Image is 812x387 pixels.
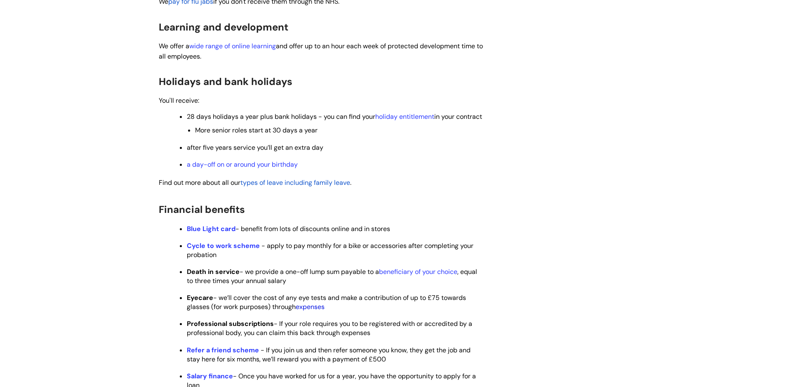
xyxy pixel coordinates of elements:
[375,112,434,121] a: holiday entitlement
[187,224,235,233] a: Blue Light card
[187,319,472,337] span: - If your role requires you to be registered with or accredited by a professional body, you can c...
[187,293,466,311] span: - we’ll cover the cost of any eye tests and make a contribution of up to £75 towards glasses (for...
[187,346,259,354] a: Refer a friend scheme
[187,267,240,276] strong: Death in service
[189,42,276,50] a: wide range of online learning
[159,42,483,61] span: We offer a and offer up to an hour each week of protected development time to all employees.
[195,126,318,135] span: More senior roles start at 30 days a year
[187,293,213,302] strong: Eyecare
[159,96,199,105] span: You'll receive:
[187,319,274,328] strong: Professional subscriptions
[187,160,298,169] a: a day-off on or around your birthday
[187,346,471,363] span: - If you join us and then refer someone you know, they get the job and stay here for six months, ...
[187,372,233,380] a: Salary finance
[159,178,351,187] span: .
[379,267,457,276] a: beneficiary of your choice
[296,302,325,311] a: expenses
[187,267,477,285] span: - we provide a one-off lump sum payable to a , equal to three times your annual salary
[187,224,390,233] span: - benefit from lots of discounts online and in stores
[159,178,240,187] span: Find out more about all our
[187,241,260,250] a: Cycle to work scheme
[240,178,350,187] a: types of leave including family leave
[159,21,288,33] span: Learning and development
[187,143,323,152] span: after five years service you’ll get an extra day
[187,112,482,121] span: 28 days holidays a year plus bank holidays - you can find your in your contract
[159,75,292,88] span: Holidays and bank holidays
[187,241,473,259] span: - apply to pay monthly for a bike or accessories after completing your probation
[159,203,245,216] span: Financial benefits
